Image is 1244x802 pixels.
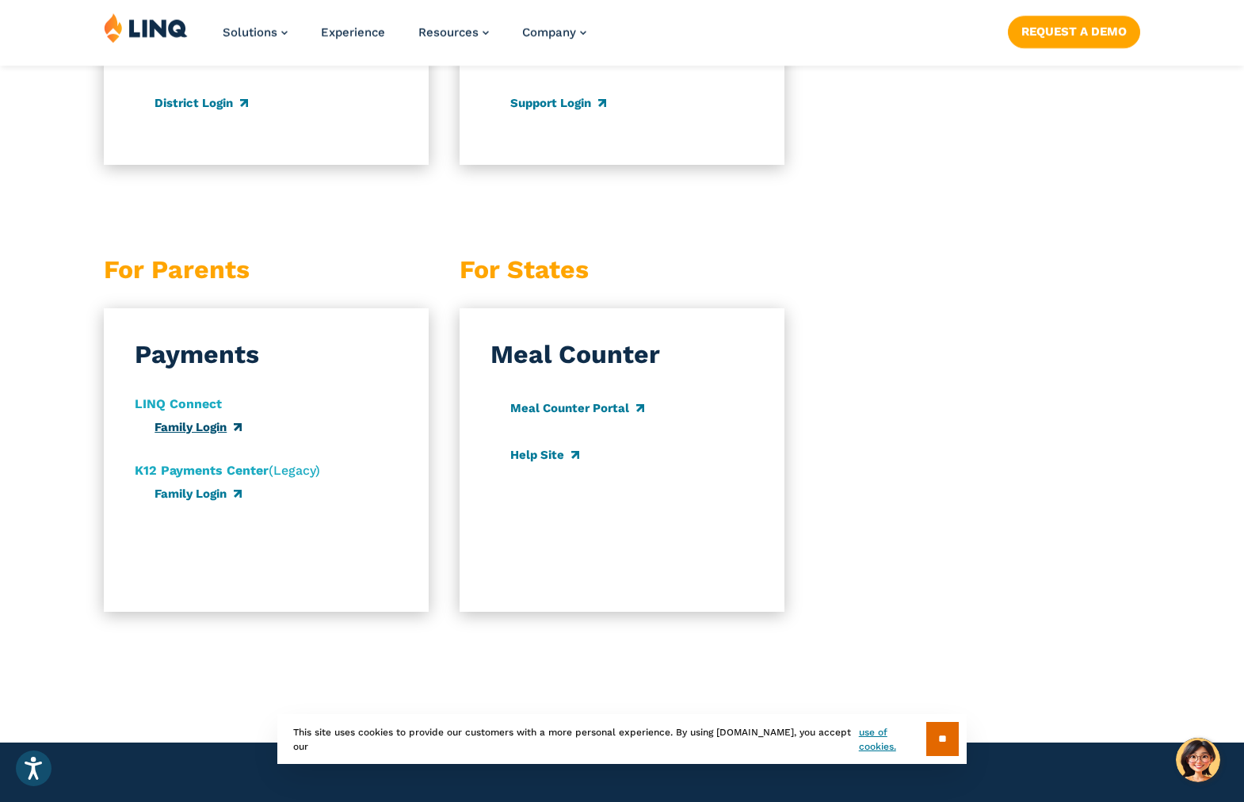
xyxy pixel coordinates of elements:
[104,252,429,288] h3: For Parents
[418,25,489,40] a: Resources
[223,13,586,65] nav: Primary Navigation
[135,396,222,411] strong: LINQ Connect
[510,448,578,462] a: Help Site
[522,25,586,40] a: Company
[510,96,605,110] a: Support Login
[135,461,320,480] p: (Legacy)
[460,252,784,288] h3: For States
[859,725,926,754] a: use of cookies.
[155,96,247,110] a: District Login
[510,401,643,415] a: Meal Counter Portal
[321,25,385,40] a: Experience
[490,337,660,372] h3: Meal Counter
[277,714,967,764] div: This site uses cookies to provide our customers with a more personal experience. By using [DOMAIN...
[223,25,277,40] span: Solutions
[155,420,241,434] a: Family Login
[418,25,479,40] span: Resources
[135,463,269,478] strong: K12 Payments Center
[1008,13,1140,48] nav: Button Navigation
[522,25,576,40] span: Company
[1176,738,1220,782] button: Hello, have a question? Let’s chat.
[104,13,188,43] img: LINQ | K‑12 Software
[1008,16,1140,48] a: Request a Demo
[135,337,259,372] h3: Payments
[223,25,288,40] a: Solutions
[155,487,241,501] a: Family Login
